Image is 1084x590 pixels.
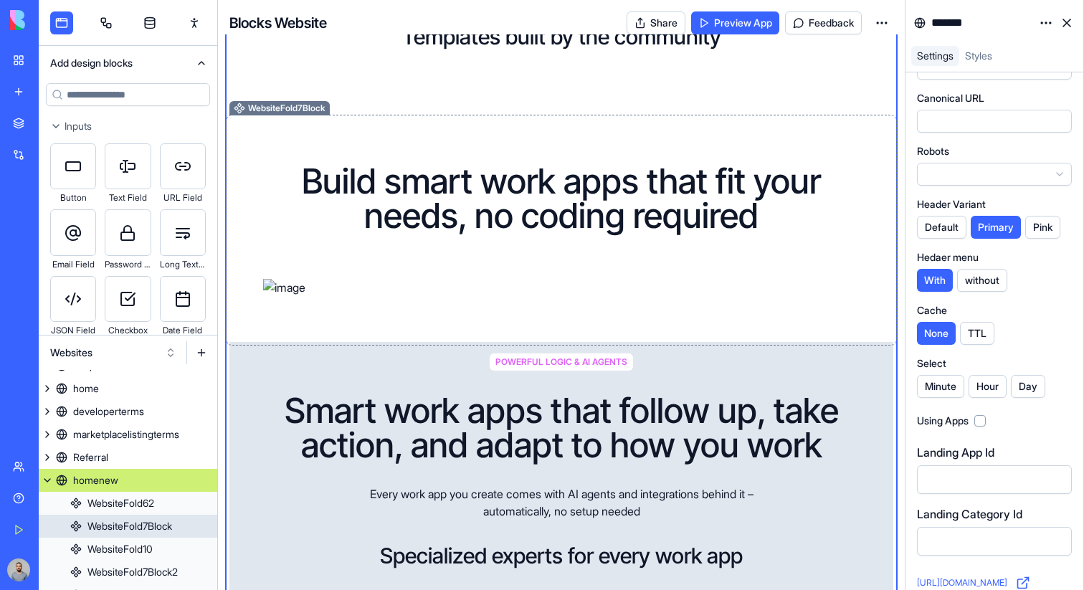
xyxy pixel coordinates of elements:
a: [URL][DOMAIN_NAME] [917,576,1030,590]
a: WebsiteFold7Block2 [39,561,217,584]
a: WebsiteFold10 [39,538,217,561]
label: Hedaer menu [917,250,979,265]
button: Day [1011,375,1045,398]
label: Canonical URL [917,91,984,105]
div: developerterms [73,404,144,419]
div: WebsiteFold7Block2 [87,565,178,579]
button: without [957,269,1007,292]
a: home [39,377,217,400]
div: home [73,381,99,396]
span: Styles [965,49,992,62]
a: Referral [39,446,217,469]
a: Preview App [691,11,779,34]
button: Default [917,216,966,239]
button: Pink [1025,216,1060,239]
button: Share [627,11,685,34]
label: Select [917,356,946,371]
div: WebsiteFold7Block [87,519,172,533]
label: Landing App Id [917,444,994,461]
label: Header Variant [917,197,986,211]
img: logo [10,10,99,30]
div: Button [50,189,96,206]
a: developerterms [39,400,217,423]
span: Settings [917,49,954,62]
button: Add design blocks [39,46,217,80]
a: WebsiteFold62 [39,492,217,515]
div: WebsiteFold7BlockBuild smart work apps that fit your needs, no coding requiredimage [229,118,893,342]
a: Settings [911,46,959,66]
div: marketplacelistingterms [73,427,179,442]
button: Hour [969,375,1007,398]
label: Robots [917,144,949,158]
a: Styles [959,46,998,66]
div: Long Text Field [160,256,206,273]
span: POWERFUL LOGIC & AI AGENTS [490,353,633,371]
img: image [263,279,860,296]
a: homenew [39,469,217,492]
button: Websites [43,341,184,364]
div: WebsiteFold10 [87,542,153,556]
div: Referral [73,450,108,465]
label: Cache [917,303,947,318]
div: homenew [73,473,118,487]
img: image_123650291_bsq8ao.jpg [7,558,30,581]
a: WebsiteFold7Block [39,515,217,538]
button: Minute [917,375,964,398]
div: Checkbox [105,322,151,339]
h2: Specialized experts for every work app [380,543,743,568]
div: WebsiteFold62 [87,496,154,510]
p: Every work app you create comes with AI agents and integrations behind it – automatically, no set... [355,485,768,520]
button: Inputs [39,115,217,138]
button: Feedback [785,11,862,34]
a: marketplacelistingterms [39,423,217,446]
div: Date Field [160,322,206,339]
h1: Build smart work apps that fit your needs, no coding required [263,164,860,233]
div: JSON Field [50,322,96,339]
h4: Blocks Website [229,13,327,33]
div: Text Field [105,189,151,206]
h2: Templates built by the community [252,24,870,49]
button: Primary [971,216,1021,239]
div: Password Field [105,256,151,273]
button: With [917,269,953,292]
h2: Smart work apps that follow up, take action, and adapt to how you work [252,394,870,462]
button: TTL [960,322,994,345]
div: URL Field [160,189,206,206]
div: Email Field [50,256,96,273]
label: Landing Category Id [917,505,1022,523]
label: Using Apps [917,414,969,428]
button: None [917,322,956,345]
